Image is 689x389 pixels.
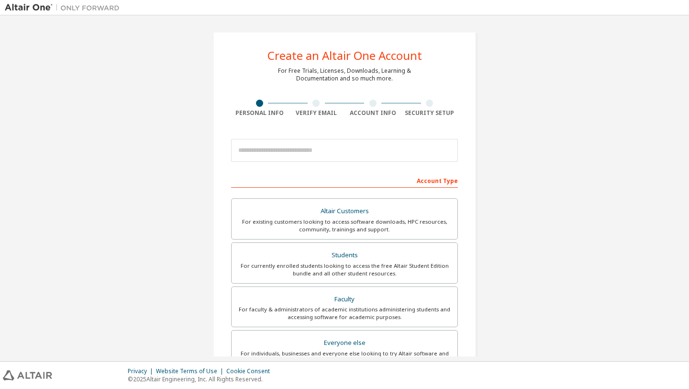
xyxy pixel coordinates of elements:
p: © 2025 Altair Engineering, Inc. All Rights Reserved. [128,375,276,383]
div: Account Type [231,172,458,188]
div: Faculty [237,293,452,306]
div: For existing customers looking to access software downloads, HPC resources, community, trainings ... [237,218,452,233]
div: Security Setup [401,109,458,117]
div: For Free Trials, Licenses, Downloads, Learning & Documentation and so much more. [278,67,411,82]
div: Verify Email [288,109,345,117]
div: Website Terms of Use [156,367,226,375]
div: Everyone else [237,336,452,350]
div: Altair Customers [237,205,452,218]
img: altair_logo.svg [3,370,52,380]
div: Personal Info [231,109,288,117]
div: For individuals, businesses and everyone else looking to try Altair software and explore our prod... [237,350,452,365]
div: For faculty & administrators of academic institutions administering students and accessing softwa... [237,306,452,321]
div: Privacy [128,367,156,375]
div: Account Info [344,109,401,117]
img: Altair One [5,3,124,12]
div: Students [237,249,452,262]
div: Create an Altair One Account [267,50,422,61]
div: Cookie Consent [226,367,276,375]
div: For currently enrolled students looking to access the free Altair Student Edition bundle and all ... [237,262,452,277]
